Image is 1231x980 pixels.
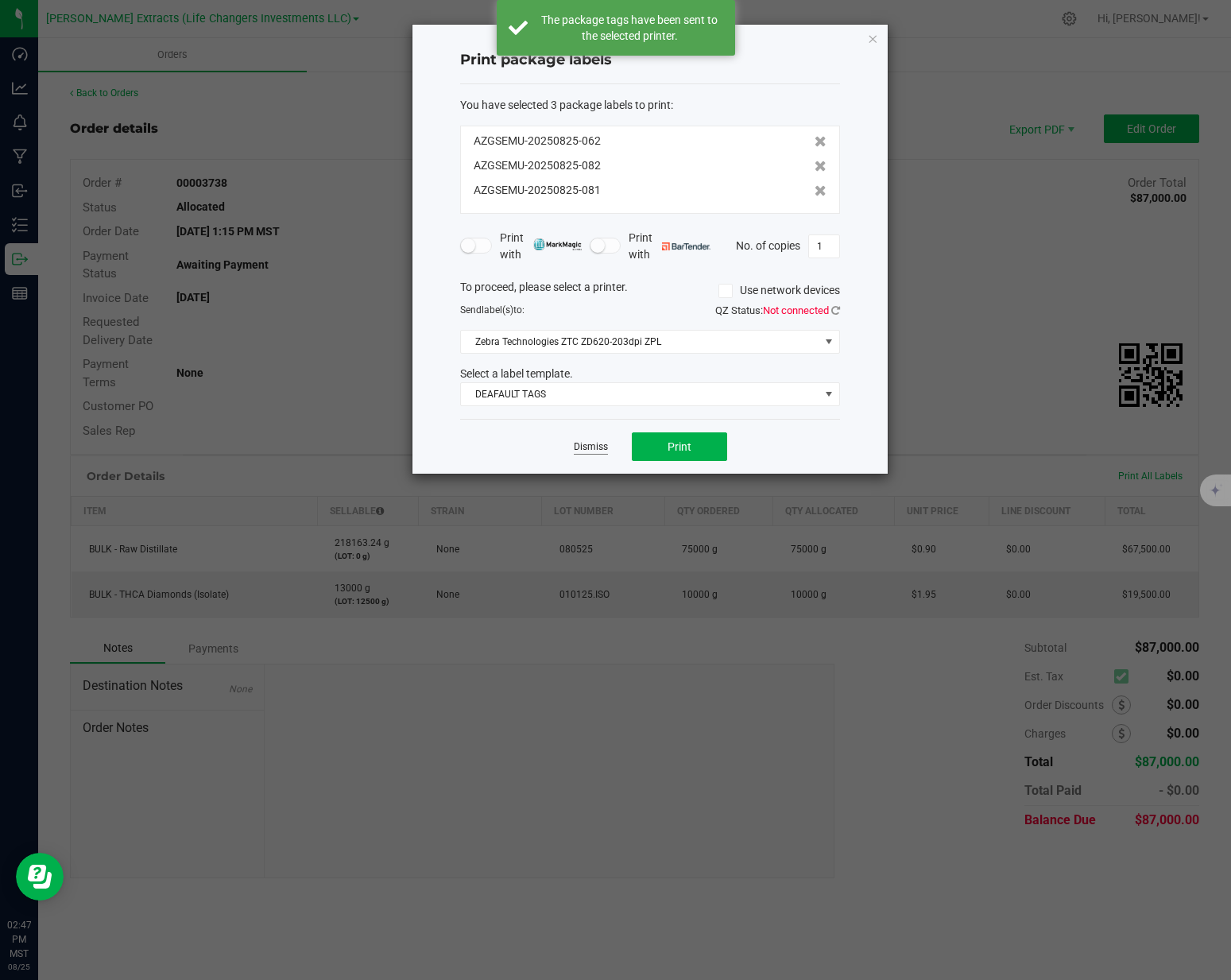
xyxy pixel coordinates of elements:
[500,230,582,263] span: Print with
[474,133,601,149] span: AZGSEMU-20250825-062
[448,366,852,382] div: Select a label template.
[736,238,800,251] span: No. of copies
[460,50,840,71] h4: Print package labels
[460,97,840,114] div: :
[536,12,723,44] div: The package tags have been sent to the selected printer.
[482,304,513,316] span: label(s)
[461,331,819,353] span: Zebra Technologies ZTC ZD620-203dpi ZPL
[474,157,601,174] span: AZGSEMU-20250825-082
[533,238,582,250] img: mark_magic_cybra.png
[474,182,601,199] span: AZGSEMU-20250825-081
[16,853,64,901] iframe: Resource center
[763,304,829,316] span: Not connected
[718,282,840,299] label: Use network devices
[632,432,727,461] button: Print
[460,304,525,316] span: Send to:
[460,99,671,111] span: You have selected 3 package labels to print
[629,230,710,263] span: Print with
[461,383,819,405] span: DEAFAULT TAGS
[668,440,691,453] span: Print
[715,304,840,316] span: QZ Status:
[662,242,710,250] img: bartender.png
[448,279,852,303] div: To proceed, please select a printer.
[574,440,608,454] a: Dismiss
